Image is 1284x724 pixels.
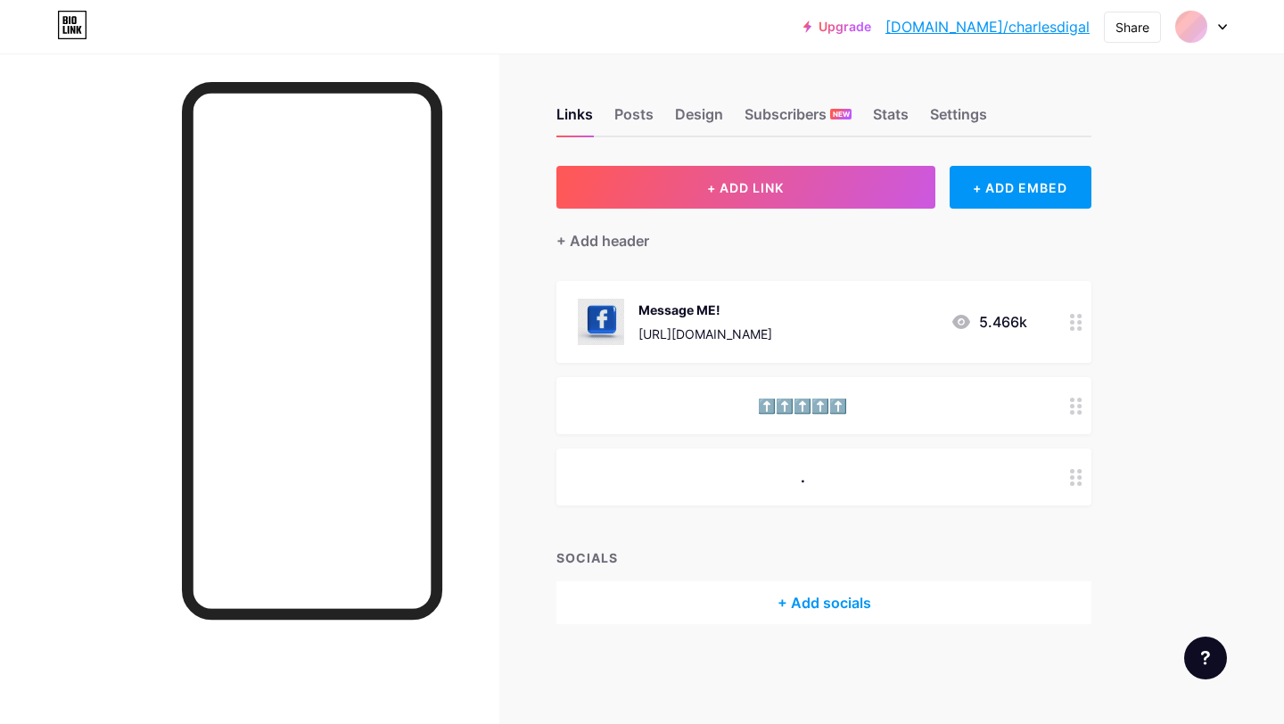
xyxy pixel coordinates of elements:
div: 5.466k [951,311,1027,333]
div: + ADD EMBED [950,166,1091,209]
img: Message ME! [578,299,624,345]
div: Message ME! [638,300,772,319]
div: + Add header [556,230,649,251]
div: Posts [614,103,654,136]
button: + ADD LINK [556,166,935,209]
div: [URL][DOMAIN_NAME] [638,325,772,343]
div: Share [1115,18,1149,37]
div: Design [675,103,723,136]
a: Upgrade [803,20,871,34]
span: + ADD LINK [707,180,784,195]
div: Subscribers [745,103,852,136]
div: Stats [873,103,909,136]
a: [DOMAIN_NAME]/charlesdigal [885,16,1090,37]
div: Settings [930,103,987,136]
div: Links [556,103,593,136]
div: SOCIALS [556,548,1091,567]
div: + Add socials [556,581,1091,624]
span: NEW [833,109,850,119]
div: ⬆️⬆️⬆️⬆️⬆️ [578,395,1027,416]
div: . [578,466,1027,488]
